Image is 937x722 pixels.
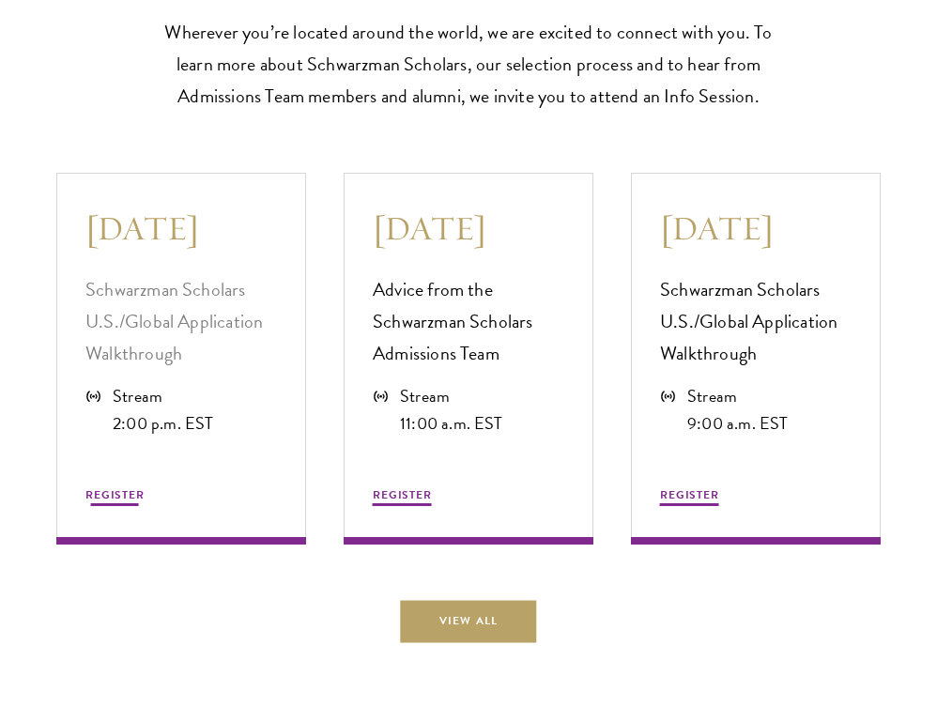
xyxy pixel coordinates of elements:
[660,207,852,250] h3: [DATE]
[113,383,213,409] div: Stream
[373,486,432,503] span: REGISTER
[400,601,536,643] a: View All
[631,173,881,544] a: [DATE] Schwarzman Scholars U.S./Global Application Walkthrough Stream 9:00 a.m. EST REGISTER
[85,273,277,369] p: Schwarzman Scholars U.S./Global Application Walkthrough
[373,207,564,250] h3: [DATE]
[344,173,593,544] a: [DATE] Advice from the Schwarzman Scholars Admissions Team Stream 11:00 a.m. EST REGISTER
[113,410,213,437] div: 2:00 p.m. EST
[660,486,719,503] span: REGISTER
[687,383,788,409] div: Stream
[85,486,145,509] button: REGISTER
[373,273,564,369] p: Advice from the Schwarzman Scholars Admissions Team
[400,410,503,437] div: 11:00 a.m. EST
[660,273,852,369] p: Schwarzman Scholars U.S./Global Application Walkthrough
[85,486,145,503] span: REGISTER
[687,410,788,437] div: 9:00 a.m. EST
[400,383,503,409] div: Stream
[660,486,719,509] button: REGISTER
[85,207,277,250] h3: [DATE]
[56,173,306,544] a: [DATE] Schwarzman Scholars U.S./Global Application Walkthrough Stream 2:00 p.m. EST REGISTER
[373,486,432,509] button: REGISTER
[145,16,792,112] p: Wherever you’re located around the world, we are excited to connect with you. To learn more about...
